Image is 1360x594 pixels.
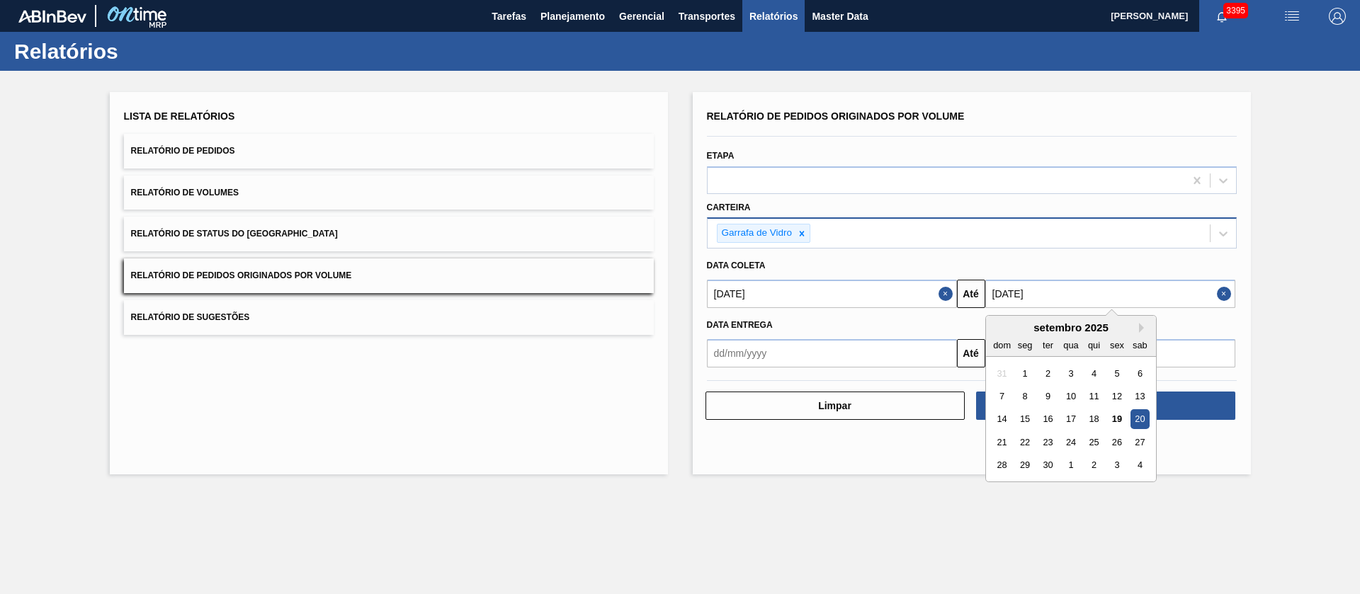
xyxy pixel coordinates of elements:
[1084,387,1103,406] div: Choose quinta-feira, 11 de setembro de 2025
[992,336,1011,355] div: dom
[1130,456,1149,475] div: Choose sábado, 4 de outubro de 2025
[976,392,1235,420] button: Download
[1038,433,1057,452] div: Choose terça-feira, 23 de setembro de 2025
[492,8,526,25] span: Tarefas
[1329,8,1346,25] img: Logout
[992,364,1011,383] div: Not available domingo, 31 de agosto de 2025
[124,110,235,122] span: Lista de Relatórios
[718,224,795,242] div: Garrafa de Vidro
[707,110,965,122] span: Relatório de Pedidos Originados por Volume
[1107,433,1126,452] div: Choose sexta-feira, 26 de setembro de 2025
[707,261,766,270] span: Data coleta
[939,280,957,308] button: Close
[1038,364,1057,383] div: Choose terça-feira, 2 de setembro de 2025
[1139,323,1149,333] button: Next Month
[1199,6,1245,26] button: Notificações
[1107,364,1126,383] div: Choose sexta-feira, 5 de setembro de 2025
[1084,456,1103,475] div: Choose quinta-feira, 2 de outubro de 2025
[1038,336,1057,355] div: ter
[14,43,266,59] h1: Relatórios
[1038,456,1057,475] div: Choose terça-feira, 30 de setembro de 2025
[812,8,868,25] span: Master Data
[1061,410,1080,429] div: Choose quarta-feira, 17 de setembro de 2025
[707,280,957,308] input: dd/mm/yyyy
[992,410,1011,429] div: Choose domingo, 14 de setembro de 2025
[1130,433,1149,452] div: Choose sábado, 27 de setembro de 2025
[990,362,1151,476] div: month 2025-09
[1107,336,1126,355] div: sex
[679,8,735,25] span: Transportes
[1061,433,1080,452] div: Choose quarta-feira, 24 de setembro de 2025
[1015,387,1034,406] div: Choose segunda-feira, 8 de setembro de 2025
[1217,280,1235,308] button: Close
[707,151,735,161] label: Etapa
[705,392,965,420] button: Limpar
[124,217,654,251] button: Relatório de Status do [GEOGRAPHIC_DATA]
[1015,410,1034,429] div: Choose segunda-feira, 15 de setembro de 2025
[1084,364,1103,383] div: Choose quinta-feira, 4 de setembro de 2025
[1130,410,1149,429] div: Choose sábado, 20 de setembro de 2025
[540,8,605,25] span: Planejamento
[1130,336,1149,355] div: sab
[124,300,654,335] button: Relatório de Sugestões
[124,134,654,169] button: Relatório de Pedidos
[131,270,352,280] span: Relatório de Pedidos Originados por Volume
[1061,387,1080,406] div: Choose quarta-feira, 10 de setembro de 2025
[18,10,86,23] img: TNhmsLtSVTkK8tSr43FrP2fwEKptu5GPRR3wAAAABJRU5ErkJggg==
[1015,456,1034,475] div: Choose segunda-feira, 29 de setembro de 2025
[1130,364,1149,383] div: Choose sábado, 6 de setembro de 2025
[131,188,239,198] span: Relatório de Volumes
[707,339,957,367] input: dd/mm/yyyy
[986,321,1156,333] div: setembro 2025
[1061,336,1080,355] div: qua
[985,280,1235,308] input: dd/mm/yyyy
[1107,387,1126,406] div: Choose sexta-feira, 12 de setembro de 2025
[1107,410,1126,429] div: Choose sexta-feira, 19 de setembro de 2025
[749,8,798,25] span: Relatórios
[707,202,751,212] label: Carteira
[992,387,1011,406] div: Choose domingo, 7 de setembro de 2025
[124,176,654,210] button: Relatório de Volumes
[1038,387,1057,406] div: Choose terça-feira, 9 de setembro de 2025
[1084,336,1103,355] div: qui
[131,146,235,156] span: Relatório de Pedidos
[1107,456,1126,475] div: Choose sexta-feira, 3 de outubro de 2025
[1038,410,1057,429] div: Choose terça-feira, 16 de setembro de 2025
[1084,410,1103,429] div: Choose quinta-feira, 18 de setembro de 2025
[957,280,985,308] button: Até
[1015,336,1034,355] div: seg
[131,229,338,239] span: Relatório de Status do [GEOGRAPHIC_DATA]
[1015,364,1034,383] div: Choose segunda-feira, 1 de setembro de 2025
[1061,364,1080,383] div: Choose quarta-feira, 3 de setembro de 2025
[1061,456,1080,475] div: Choose quarta-feira, 1 de outubro de 2025
[1015,433,1034,452] div: Choose segunda-feira, 22 de setembro de 2025
[1084,433,1103,452] div: Choose quinta-feira, 25 de setembro de 2025
[992,456,1011,475] div: Choose domingo, 28 de setembro de 2025
[1130,387,1149,406] div: Choose sábado, 13 de setembro de 2025
[124,258,654,293] button: Relatório de Pedidos Originados por Volume
[707,320,773,330] span: Data entrega
[957,339,985,367] button: Até
[992,433,1011,452] div: Choose domingo, 21 de setembro de 2025
[619,8,664,25] span: Gerencial
[1283,8,1300,25] img: userActions
[1223,3,1248,18] span: 3395
[131,312,250,322] span: Relatório de Sugestões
